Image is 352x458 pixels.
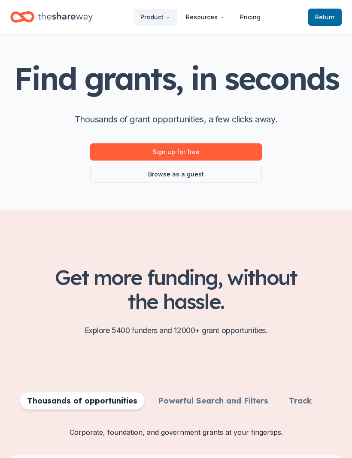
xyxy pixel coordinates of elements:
[179,9,231,26] button: Resources
[75,112,277,126] p: Thousands of grant opportunities, a few clicks away.
[308,9,342,26] a: Return
[233,9,267,26] a: Pricing
[90,143,262,161] a: Sign up for free
[14,61,338,95] h1: Find grants, in seconds
[134,9,177,26] button: Product
[10,7,93,27] a: Home
[39,265,313,313] h2: Get more funding, without the hassle.
[90,166,262,183] a: Browse as a guest
[134,7,267,27] nav: Main
[39,427,313,438] p: Corporate, foundation, and government grants at your fingertips.
[39,324,313,337] p: Explore 5400 funders and 12000+ grant opportunities.
[315,12,335,22] span: Return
